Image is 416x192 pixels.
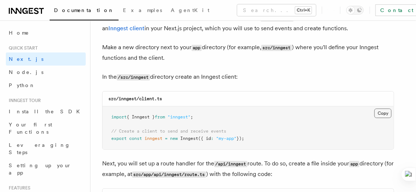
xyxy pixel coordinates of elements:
span: Quick start [6,45,38,51]
span: Install the SDK [9,109,84,114]
code: src/app/api/inngest/route.ts [132,172,206,178]
span: Python [9,82,35,88]
a: AgentKit [166,2,214,20]
a: Setting up your app [6,159,86,179]
a: Node.js [6,66,86,79]
a: Your first Functions [6,118,86,138]
p: Make a new directory next to your directory (for example, ) where you'll define your Inngest func... [102,42,394,63]
span: { Inngest } [127,114,155,119]
span: new [170,136,178,141]
a: Leveraging Steps [6,138,86,159]
code: src/inngest/client.ts [108,96,162,101]
code: /api/inngest [214,161,247,167]
span: inngest [145,136,162,141]
span: Leveraging Steps [9,142,70,155]
span: Node.js [9,69,43,75]
p: In the directory create an Inngest client: [102,72,394,82]
p: Next, you will set up a route handler for the route. To do so, create a file inside your director... [102,158,394,180]
span: Features [6,185,30,191]
span: import [111,114,127,119]
span: const [129,136,142,141]
span: Examples [123,7,162,13]
code: src/inngest [261,45,292,51]
span: export [111,136,127,141]
button: Toggle dark mode [346,6,364,15]
a: Inngest client [108,25,145,32]
span: // Create a client to send and receive events [111,129,226,134]
span: Documentation [54,7,114,13]
span: Setting up your app [9,162,72,176]
span: from [155,114,165,119]
span: Inngest tour [6,98,41,103]
p: Inngest invokes your functions securely via an at . To enable that, you will create an in your Ne... [102,13,394,34]
span: Home [9,29,29,36]
code: app [349,161,359,167]
span: : [211,136,213,141]
span: Next.js [9,56,43,62]
a: Next.js [6,52,86,66]
a: Documentation [50,2,119,20]
a: Python [6,79,86,92]
span: AgentKit [171,7,209,13]
span: Your first Functions [9,122,52,135]
span: Inngest [180,136,198,141]
span: "inngest" [167,114,190,119]
kbd: Ctrl+K [295,7,312,14]
span: = [165,136,167,141]
a: Home [6,26,86,39]
span: ({ id [198,136,211,141]
a: Install the SDK [6,105,86,118]
span: }); [236,136,244,141]
a: Examples [119,2,166,20]
button: Copy [374,109,392,118]
span: ; [190,114,193,119]
button: Search...Ctrl+K [237,4,316,16]
span: "my-app" [216,136,236,141]
code: app [192,45,202,51]
code: /src/inngest [117,74,150,81]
